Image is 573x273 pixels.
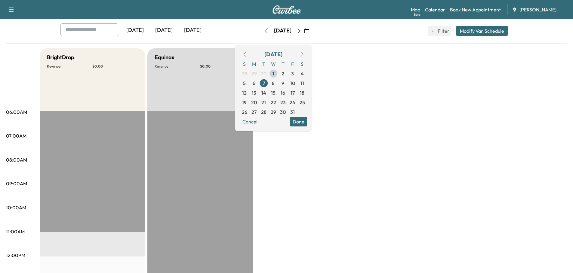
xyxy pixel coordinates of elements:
span: M [249,59,259,69]
h5: Equinox [155,53,174,62]
div: [DATE] [274,27,291,35]
p: 07:00AM [6,132,26,139]
span: 6 [253,80,255,87]
div: [DATE] [149,23,178,37]
span: Filter [438,27,448,35]
span: [PERSON_NAME] [519,6,556,13]
a: Calendar [425,6,445,13]
span: S [297,59,307,69]
button: Done [290,117,307,126]
img: Curbee Logo [272,5,301,14]
p: 11:00AM [6,228,25,235]
div: [DATE] [178,23,207,37]
p: Revenue [47,64,92,69]
span: 19 [242,99,247,106]
span: 15 [271,89,276,96]
span: 29 [251,70,257,77]
span: 23 [280,99,286,106]
div: Beta [414,12,420,17]
p: 08:00AM [6,156,27,163]
span: 30 [261,70,266,77]
p: 06:00AM [6,108,27,116]
span: 8 [272,80,275,87]
span: 7 [263,80,265,87]
div: [DATE] [121,23,149,37]
span: 22 [271,99,276,106]
span: 21 [261,99,266,106]
span: 20 [251,99,257,106]
span: 4 [301,70,304,77]
p: 12:00PM [6,252,25,259]
p: 09:00AM [6,180,27,187]
span: 28 [261,108,266,116]
span: 1 [273,70,274,77]
button: Filter [428,26,451,36]
span: 26 [242,108,247,116]
span: 24 [290,99,295,106]
span: T [259,59,269,69]
span: 27 [251,108,257,116]
span: T [278,59,288,69]
span: 5 [243,80,246,87]
span: 3 [291,70,294,77]
span: 13 [252,89,256,96]
span: 25 [300,99,305,106]
span: 14 [261,89,266,96]
span: 2 [282,70,284,77]
a: MapBeta [411,6,420,13]
button: Cancel [240,117,260,126]
span: W [269,59,278,69]
span: 28 [242,70,247,77]
h5: BrightDrop [47,53,74,62]
span: 17 [291,89,295,96]
p: $ 0.00 [92,64,138,69]
span: S [240,59,249,69]
span: 16 [281,89,285,96]
p: 10:00AM [6,204,26,211]
div: [DATE] [264,50,282,59]
span: 9 [282,80,284,87]
p: $ 0.00 [200,64,245,69]
span: 10 [290,80,295,87]
span: 29 [271,108,276,116]
span: 18 [300,89,304,96]
a: Book New Appointment [450,6,501,13]
span: 30 [280,108,286,116]
span: 11 [300,80,304,87]
p: Revenue [155,64,200,69]
span: 31 [290,108,295,116]
span: 12 [242,89,247,96]
button: Modify Van Schedule [456,26,508,36]
span: F [288,59,297,69]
